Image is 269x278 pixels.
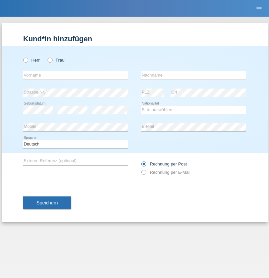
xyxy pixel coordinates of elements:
h1: Kund*in hinzufügen [23,35,246,43]
a: menu [252,6,266,10]
label: Rechnung per E-Mail [141,170,191,175]
i: menu [256,5,262,12]
label: Herr [23,58,40,63]
label: Frau [48,58,65,63]
span: Speichern [37,200,58,205]
input: Rechnung per E-Mail [141,170,146,178]
input: Herr [23,58,28,62]
input: Frau [48,58,52,62]
label: Rechnung per Post [141,161,187,166]
button: Speichern [23,196,71,209]
input: Rechnung per Post [141,161,146,170]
